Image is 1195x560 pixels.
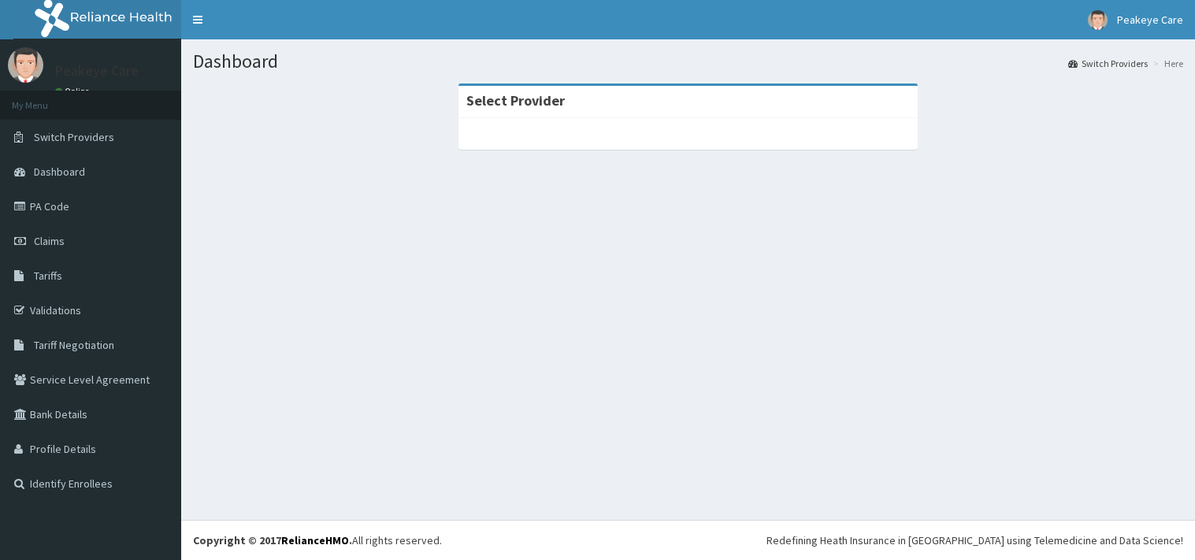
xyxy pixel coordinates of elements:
[34,269,62,283] span: Tariffs
[181,520,1195,560] footer: All rights reserved.
[1149,57,1183,70] li: Here
[193,533,352,547] strong: Copyright © 2017 .
[8,47,43,83] img: User Image
[766,532,1183,548] div: Redefining Heath Insurance in [GEOGRAPHIC_DATA] using Telemedicine and Data Science!
[466,91,565,109] strong: Select Provider
[34,130,114,144] span: Switch Providers
[1117,13,1183,27] span: Peakeye Care
[34,165,85,179] span: Dashboard
[34,234,65,248] span: Claims
[55,64,139,78] p: Peakeye Care
[55,86,93,97] a: Online
[34,338,114,352] span: Tariff Negotiation
[281,533,349,547] a: RelianceHMO
[1068,57,1148,70] a: Switch Providers
[193,51,1183,72] h1: Dashboard
[1088,10,1108,30] img: User Image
